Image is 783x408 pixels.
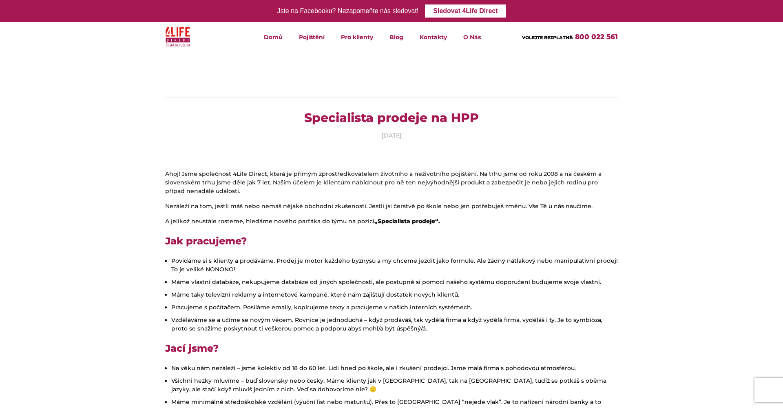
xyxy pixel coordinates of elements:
[171,278,618,286] li: Máme vlastní databáze, nekupujeme databáze od jiných společností, ale postupně si pomocí našeho s...
[165,217,618,226] p: A jelikož neustále rosteme, hledáme nového parťáka do týmu na pozici
[171,377,618,394] li: Všichni hezky mluvíme – buď slovensky nebo česky. Máme klienty jak v [GEOGRAPHIC_DATA], tak na [G...
[171,290,618,299] li: Máme taky televizní reklamy a internetové kampaně, které nám zajištují dostatek nových klientů.
[522,35,573,40] span: VOLEJTE BEZPLATNĚ:
[165,342,219,354] strong: Jací jsme?
[165,108,618,128] h1: Specialista prodeje na HPP
[256,22,291,52] a: Domů
[165,235,247,247] strong: Jak pracujeme?
[381,22,411,52] a: Blog
[171,364,618,373] li: Na věku nám nezáleží – jsme kolektiv od 18 do 60 let. Lidi hned po škole, ale i zkušení prodejci....
[374,217,440,225] strong: „Specialista prodeje“.
[171,316,618,333] li: Vzděláváme se a učíme se novým věcem. Rovnice je jednoduchá – když prodáváš, tak vydělá firma a k...
[425,4,506,18] a: Sledovat 4Life Direct
[171,303,618,312] li: Pracujeme s počítačem. Posíláme emaily, kopírujeme texty a pracujeme v našich interních systémech.
[166,25,190,49] img: 4Life Direct Česká republika logo
[575,33,618,41] a: 800 022 561
[171,257,618,274] li: Povídáme si s klienty a prodáváme. Prodej je motor každého byznysu a my chceme jezdit jako formul...
[165,202,618,211] p: Nezáleží na tom, jestli máš nebo nemáš nějaké obchodní zkušenosti. Jestli jsi čerstvě po škole ne...
[165,170,618,195] p: Ahoj! Jsme společnost 4Life Direct, která je přímým zprostředkovatelem životního a neživotního po...
[411,22,455,52] a: Kontakty
[277,5,418,17] div: Jste na Facebooku? Nezapomeňte nás sledovat!
[165,131,618,140] div: [DATE]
